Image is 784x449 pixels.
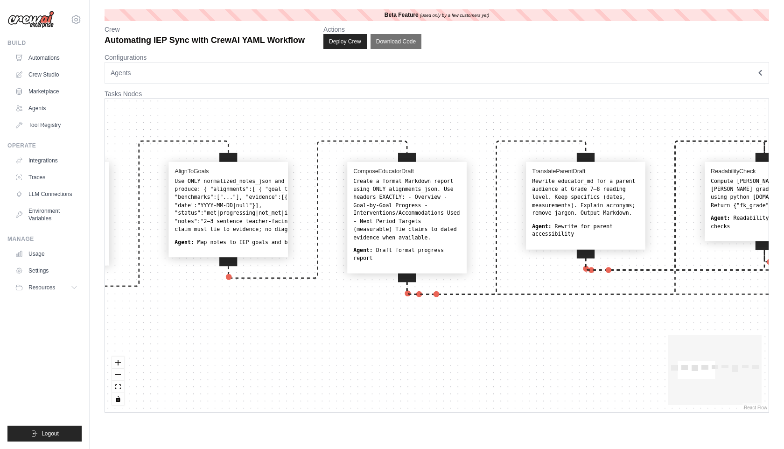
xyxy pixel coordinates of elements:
[11,118,82,133] a: Tool Registry
[7,39,82,47] div: Build
[532,222,639,238] div: Rewrite for parent accessibility
[42,430,59,437] span: Logout
[420,13,489,18] i: (used only by a few customers yet)
[11,101,82,116] a: Agents
[407,141,586,297] g: Edge from ComposeEducatorDraft to TranslateParentDraft
[105,25,305,34] p: Crew
[353,168,461,175] h4: ComposeEducatorDraft
[532,177,639,217] div: Rewrite educator_md for a parent audience at Grade 7–8 reading level. Keep specifics (dates, meas...
[105,53,769,62] p: Configurations
[175,239,358,246] div: Map notes to IEP goals and benchmarks
[532,168,639,175] h4: TranslateParentDraft
[169,162,288,257] div: AlignToGoalsUse ONLY normalized_notes_json and iep_goals text to produce: { "alignments":[ { "goa...
[11,170,82,185] a: Traces
[7,235,82,243] div: Manage
[323,25,421,34] p: Actions
[175,168,358,175] h4: AlignToGoals
[112,381,124,393] button: fit view
[11,187,82,202] a: LLM Connections
[105,34,305,47] p: Automating IEP Sync with CrewAI YAML Workflow
[737,404,784,449] iframe: Chat Widget
[385,12,419,18] b: Beta Feature
[175,177,358,234] div: Use ONLY normalized_notes_json and iep_goals text to produce: { "alignments":[ { "goal_text":"......
[11,246,82,261] a: Usage
[28,284,55,291] span: Resources
[532,223,552,229] b: Agent:
[11,67,82,82] a: Crew Studio
[105,89,769,98] p: Tasks Nodes
[323,34,367,49] button: Deploy Crew
[11,84,82,99] a: Marketplace
[353,247,373,253] b: Agent:
[112,357,124,405] div: React Flow controls
[49,141,228,289] g: Edge from NormalizeNotes to AlignToGoals
[228,141,407,281] g: Edge from AlignToGoals to ComposeEducatorDraft
[11,50,82,65] a: Automations
[371,34,421,49] button: Download Code
[105,62,769,84] button: Agents
[11,203,82,226] a: Environment Variables
[7,11,54,28] img: Logo
[347,162,466,274] div: ComposeEducatorDraftCreate a formal Markdown report using ONLY alignments_json. Use headers EXACT...
[7,426,82,442] button: Logout
[111,68,131,77] span: Agents
[11,153,82,168] a: Integrations
[112,357,124,369] button: zoom in
[112,393,124,405] button: toggle interactivity
[7,142,82,149] div: Operate
[112,369,124,381] button: zoom out
[526,162,645,249] div: TranslateParentDraftRewrite educator_md for a parent audience at Grade 7–8 reading level. Keep sp...
[711,215,730,221] b: Agent:
[175,239,194,245] b: Agent:
[353,177,461,242] div: Create a formal Markdown report using ONLY alignments_json. Use headers EXACTLY: - Overview - Goa...
[11,280,82,295] button: Resources
[353,246,461,262] div: Draft formal progress report
[11,263,82,278] a: Settings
